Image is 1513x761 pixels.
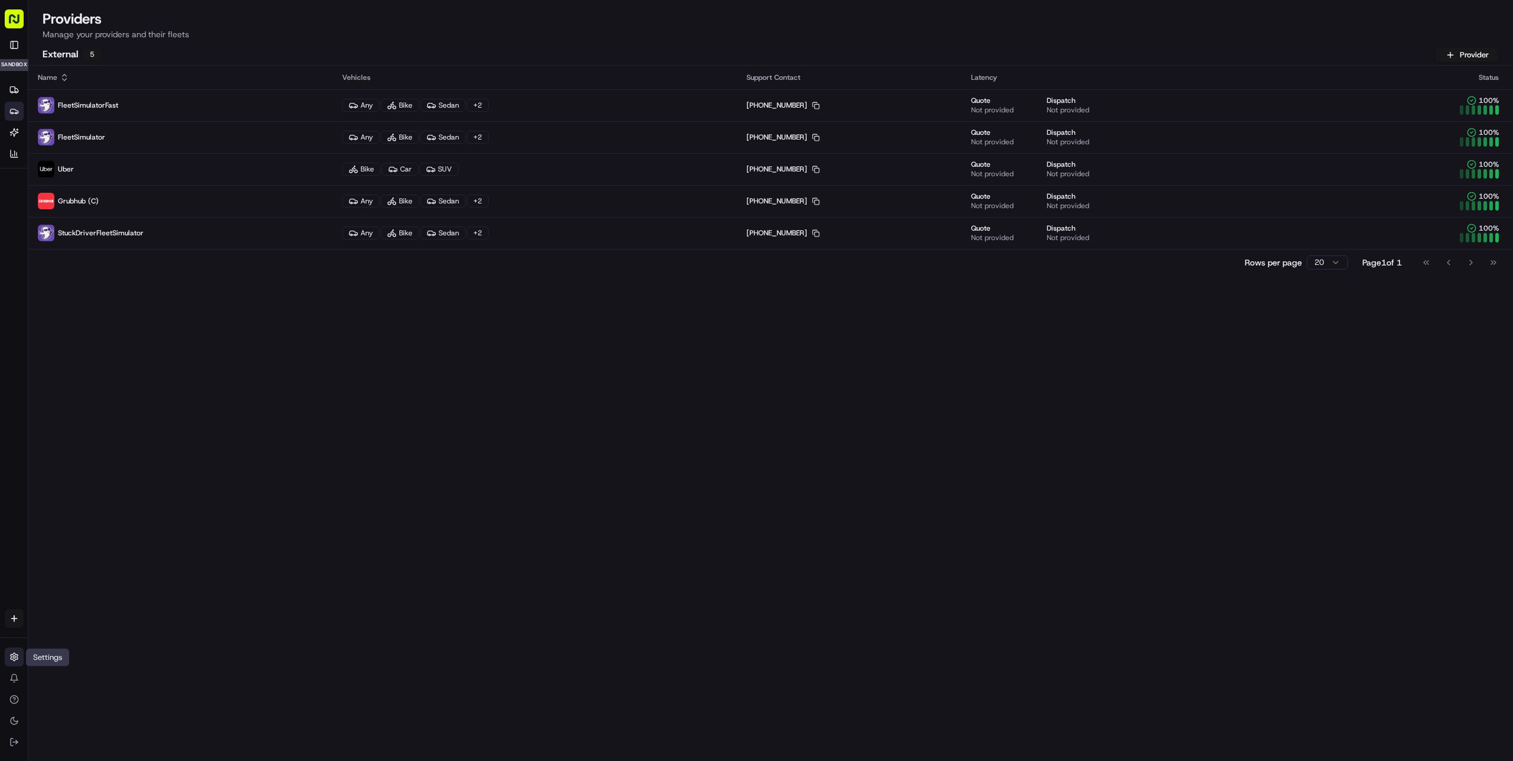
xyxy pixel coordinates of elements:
a: 💻API Documentation [95,166,194,187]
span: Quote [971,160,991,169]
div: Name [38,73,323,82]
div: Sedan [420,226,466,239]
div: Start new chat [40,112,194,124]
div: + 2 [467,99,489,112]
p: Rows per page [1245,257,1302,268]
div: [PHONE_NUMBER] [746,228,820,238]
div: [PHONE_NUMBER] [746,196,820,206]
span: Not provided [971,233,1014,242]
p: Welcome 👋 [12,47,215,66]
div: [PHONE_NUMBER] [746,164,820,174]
span: Quote [971,224,991,233]
div: Support Contact [746,73,953,82]
span: FleetSimulatorFast [58,101,118,110]
span: Not provided [971,137,1014,147]
span: Not provided [971,201,1014,211]
button: Start new chat [201,116,215,130]
div: Page 1 of 1 [1362,257,1402,268]
img: Nash [12,11,35,35]
span: Not provided [1047,201,1089,211]
div: Sedan [420,131,466,144]
div: Bike [381,226,419,239]
a: Powered byPylon [83,199,143,209]
div: Sedan [420,99,466,112]
span: Not provided [971,169,1014,179]
div: Vehicles [342,73,728,82]
div: Any [342,195,379,208]
div: Any [342,226,379,239]
img: 5e692f75ce7d37001a5d71f1 [38,193,54,209]
span: Quote [971,128,991,137]
img: FleetSimulator.png [38,97,54,114]
span: 100 % [1479,224,1499,233]
div: Bike [381,195,419,208]
span: Quote [971,192,991,201]
div: SUV [420,163,459,176]
div: [PHONE_NUMBER] [746,101,820,110]
div: Car [382,163,418,176]
div: Any [342,131,379,144]
div: Sedan [420,195,466,208]
span: StuckDriverFleetSimulator [58,228,144,238]
div: Any [342,99,379,112]
div: We're available if you need us! [40,124,150,134]
span: Pylon [118,200,143,209]
div: + 2 [467,131,489,144]
button: Provider [1436,48,1499,62]
span: Grubhub (C) [58,196,99,206]
div: 📗 [12,172,21,182]
span: 100 % [1479,96,1499,105]
div: Bike [381,131,419,144]
div: Bike [381,99,419,112]
span: Uber [58,164,74,174]
p: Manage your providers and their fleets [43,28,1499,40]
div: Status [1363,73,1504,82]
div: Latency [971,73,1345,82]
span: 100 % [1479,128,1499,137]
span: API Documentation [112,171,190,183]
span: Dispatch [1047,192,1076,201]
span: Not provided [971,105,1014,115]
button: External [43,45,102,65]
span: Dispatch [1047,128,1076,137]
div: + 2 [467,226,489,239]
span: 100 % [1479,192,1499,201]
span: Dispatch [1047,96,1076,105]
img: 1736555255976-a54dd68f-1ca7-489b-9aae-adbdc363a1c4 [12,112,33,134]
span: Dispatch [1047,224,1076,233]
a: 📗Knowledge Base [7,166,95,187]
img: uber-new-logo.jpeg [38,161,54,177]
span: Dispatch [1047,160,1076,169]
div: 💻 [100,172,109,182]
input: Clear [31,76,195,88]
span: Not provided [1047,137,1089,147]
span: Quote [971,96,991,105]
img: FleetSimulator.png [38,129,54,145]
div: Bike [342,163,381,176]
span: Not provided [1047,105,1089,115]
span: Not provided [1047,169,1089,179]
span: FleetSimulator [58,132,105,142]
span: 100 % [1479,160,1499,169]
div: [PHONE_NUMBER] [746,132,820,142]
div: Settings [26,649,69,666]
h1: Providers [43,9,1499,28]
span: Not provided [1047,233,1089,242]
span: Knowledge Base [24,171,90,183]
div: 5 [83,49,102,60]
img: FleetSimulator.png [38,225,54,241]
div: + 2 [467,195,489,208]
